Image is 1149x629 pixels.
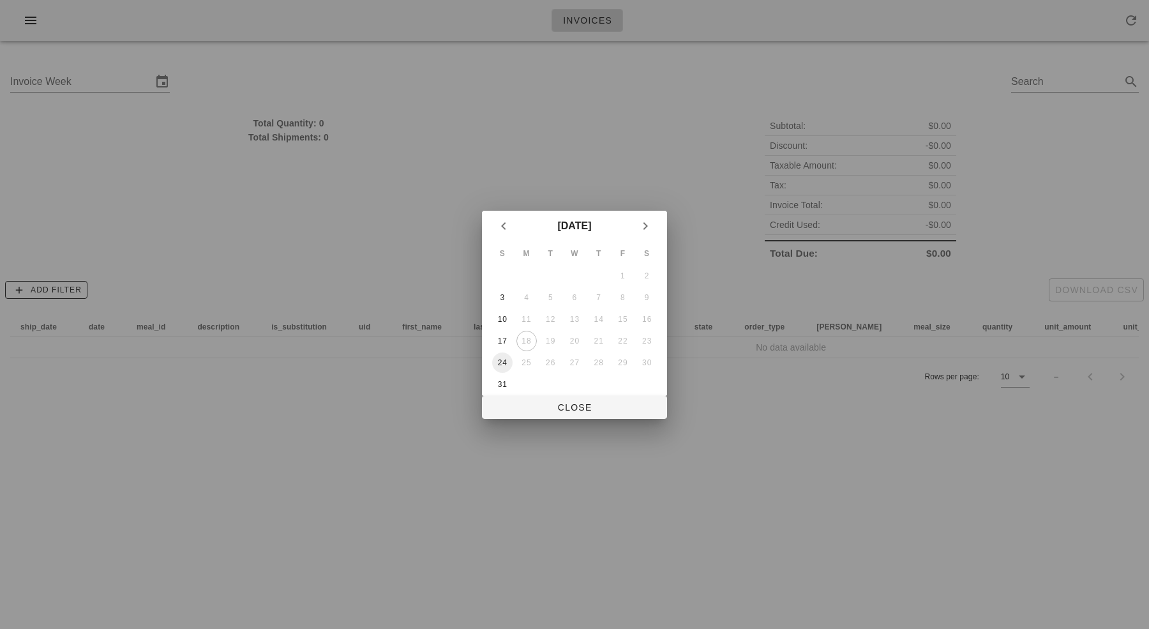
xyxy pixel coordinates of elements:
[612,243,635,264] th: F
[492,293,513,302] div: 3
[587,243,610,264] th: T
[515,243,538,264] th: M
[492,352,513,373] button: 24
[539,243,562,264] th: T
[492,402,657,413] span: Close
[492,309,513,330] button: 10
[635,243,658,264] th: S
[492,380,513,389] div: 31
[492,337,513,345] div: 17
[492,287,513,308] button: 3
[492,331,513,351] button: 17
[492,358,513,367] div: 24
[492,215,515,238] button: Previous month
[552,213,596,239] button: [DATE]
[491,243,514,264] th: S
[492,374,513,395] button: 31
[492,315,513,324] div: 10
[482,396,667,419] button: Close
[563,243,586,264] th: W
[634,215,657,238] button: Next month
